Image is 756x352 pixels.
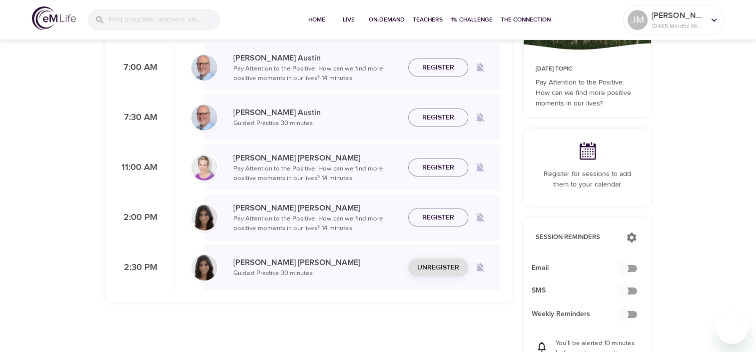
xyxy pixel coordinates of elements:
[191,104,217,130] img: Jim_Austin_Headshot_min.jpg
[532,285,627,296] span: SMS
[417,261,459,274] span: Unregister
[233,164,400,183] p: Pay Attention to the Positive: How can we find more positive moments in our lives? · 14 minutes
[536,232,616,242] p: Session Reminders
[117,161,157,174] p: 11:00 AM
[628,10,648,30] div: JM
[408,108,468,127] button: Register
[117,111,157,124] p: 7:30 AM
[337,14,361,25] span: Live
[468,55,492,79] span: Remind me when a class goes live every Tuesday at 7:00 AM
[191,54,217,80] img: Jim_Austin_Headshot_min.jpg
[117,211,157,224] p: 2:00 PM
[468,255,492,279] span: Remind me when a class goes live every Tuesday at 2:30 PM
[233,152,400,164] p: [PERSON_NAME] [PERSON_NAME]
[233,118,400,128] p: Guided Practice · 30 minutes
[468,155,492,179] span: Remind me when a class goes live every Tuesday at 11:00 AM
[413,14,443,25] span: Teachers
[233,268,400,278] p: Guided Practice · 30 minutes
[451,14,493,25] span: 1% Challenge
[468,205,492,229] span: Remind me when a class goes live every Tuesday at 2:00 PM
[422,111,454,124] span: Register
[233,64,400,83] p: Pay Attention to the Positive: How can we find more positive moments in our lives? · 14 minutes
[117,261,157,274] p: 2:30 PM
[109,9,220,30] input: Find programs, teachers, etc...
[536,64,639,73] p: [DATE] Topic
[408,208,468,227] button: Register
[652,9,705,21] p: [PERSON_NAME]
[501,14,551,25] span: The Connection
[191,254,217,280] img: Lara_Sragow-min.jpg
[233,202,400,214] p: [PERSON_NAME] [PERSON_NAME]
[233,214,400,233] p: Pay Attention to the Positive: How can we find more positive moments in our lives? · 14 minutes
[536,77,639,109] p: Pay Attention to the Positive: How can we find more positive moments in our lives?
[716,312,748,344] iframe: Button to launch messaging window
[408,58,468,77] button: Register
[233,52,400,64] p: [PERSON_NAME] Austin
[369,14,405,25] span: On-Demand
[422,211,454,224] span: Register
[191,204,217,230] img: Lara_Sragow-min.jpg
[468,105,492,129] span: Remind me when a class goes live every Tuesday at 7:30 AM
[652,21,705,30] p: 10485 Mindful Minutes
[191,154,217,180] img: kellyb.jpg
[305,14,329,25] span: Home
[233,256,400,268] p: [PERSON_NAME] [PERSON_NAME]
[408,158,468,177] button: Register
[233,106,400,118] p: [PERSON_NAME] Austin
[408,258,468,277] button: Unregister
[32,6,76,30] img: logo
[532,309,627,319] span: Weekly Reminders
[536,169,639,190] p: Register for sessions to add them to your calendar
[422,161,454,174] span: Register
[422,61,454,74] span: Register
[117,61,157,74] p: 7:00 AM
[532,263,627,273] span: Email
